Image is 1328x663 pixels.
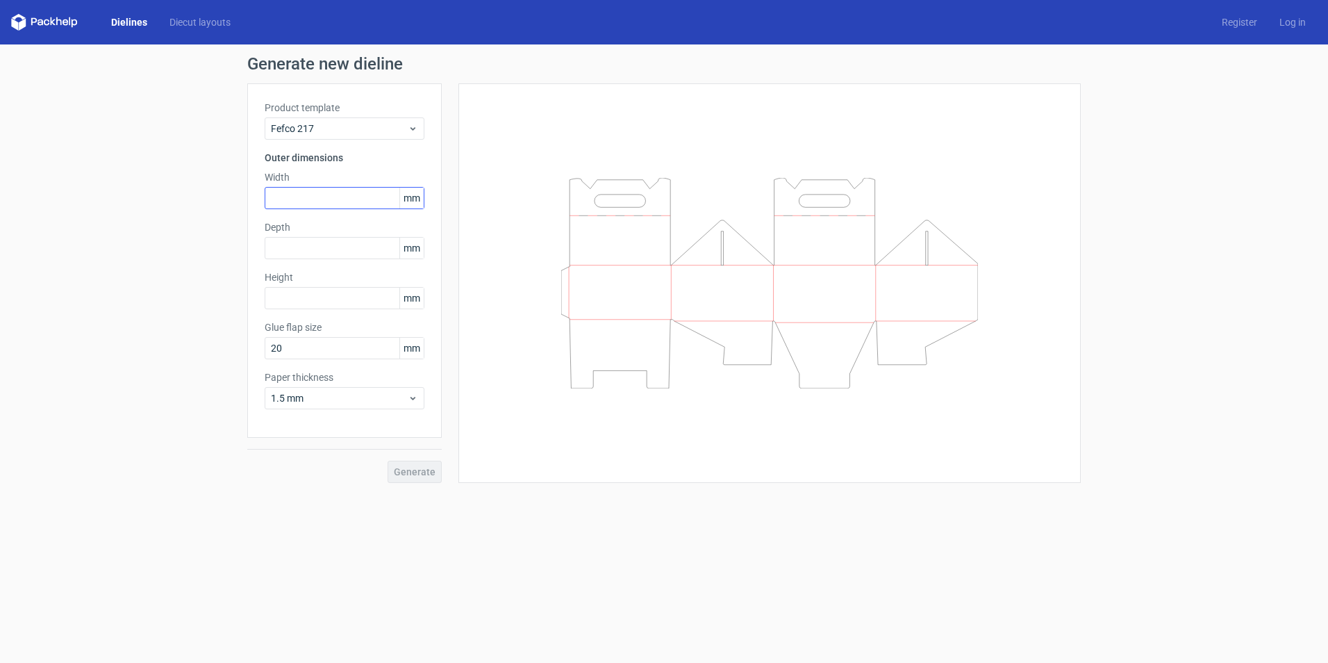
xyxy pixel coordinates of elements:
[271,391,408,405] span: 1.5 mm
[265,220,424,234] label: Depth
[265,320,424,334] label: Glue flap size
[399,338,424,359] span: mm
[1211,15,1268,29] a: Register
[265,170,424,184] label: Width
[265,270,424,284] label: Height
[399,288,424,309] span: mm
[271,122,408,136] span: Fefco 217
[399,238,424,259] span: mm
[1268,15,1317,29] a: Log in
[265,101,424,115] label: Product template
[158,15,242,29] a: Diecut layouts
[100,15,158,29] a: Dielines
[247,56,1081,72] h1: Generate new dieline
[399,188,424,208] span: mm
[265,151,424,165] h3: Outer dimensions
[265,370,424,384] label: Paper thickness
